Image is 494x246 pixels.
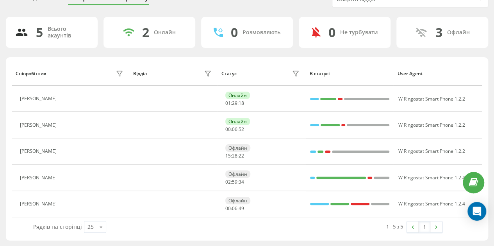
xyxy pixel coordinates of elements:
div: 0 [231,25,238,40]
span: 02 [225,179,231,185]
div: Всього акаунтів [48,26,88,39]
span: W Ringostat Smart Phone 1.2.4 [398,174,465,181]
div: : : [225,127,244,132]
div: 25 [87,223,94,231]
span: W Ringostat Smart Phone 1.2.2 [398,122,465,128]
div: : : [225,179,244,185]
div: [PERSON_NAME] [20,96,59,101]
span: 00 [225,205,231,212]
div: 0 [328,25,335,40]
span: 22 [239,152,244,159]
span: 15 [225,152,231,159]
div: Розмовляють [243,29,280,36]
span: 34 [239,179,244,185]
div: : : [225,206,244,211]
div: : : [225,153,244,159]
div: Співробітник [16,71,46,76]
span: 01 [225,100,231,106]
div: 3 [435,25,442,40]
div: Не турбувати [340,29,378,36]
div: [PERSON_NAME] [20,175,59,181]
span: W Ringostat Smart Phone 1.2.4 [398,200,465,207]
div: Офлайн [447,29,470,36]
div: Онлайн [225,92,250,99]
div: Офлайн [225,170,250,178]
div: Open Intercom Messenger [467,202,486,221]
div: [PERSON_NAME] [20,122,59,128]
div: Офлайн [225,197,250,204]
span: 06 [232,126,237,133]
div: [PERSON_NAME] [20,201,59,207]
div: Статус [221,71,237,76]
div: В статусі [309,71,390,76]
a: 1 [419,221,430,232]
div: 1 - 5 з 5 [386,223,403,230]
span: 29 [232,100,237,106]
div: Офлайн [225,144,250,152]
span: W Ringostat Smart Phone 1.2.2 [398,96,465,102]
div: Онлайн [225,118,250,125]
span: W Ringostat Smart Phone 1.2.2 [398,148,465,154]
span: 18 [239,100,244,106]
span: 28 [232,152,237,159]
span: 49 [239,205,244,212]
span: 00 [225,126,231,133]
div: 2 [142,25,149,40]
div: 5 [36,25,43,40]
div: Відділ [133,71,147,76]
div: : : [225,101,244,106]
div: Онлайн [154,29,176,36]
div: User Agent [398,71,478,76]
div: [PERSON_NAME] [20,149,59,154]
span: 06 [232,205,237,212]
span: Рядків на сторінці [33,223,82,230]
span: 52 [239,126,244,133]
span: 59 [232,179,237,185]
